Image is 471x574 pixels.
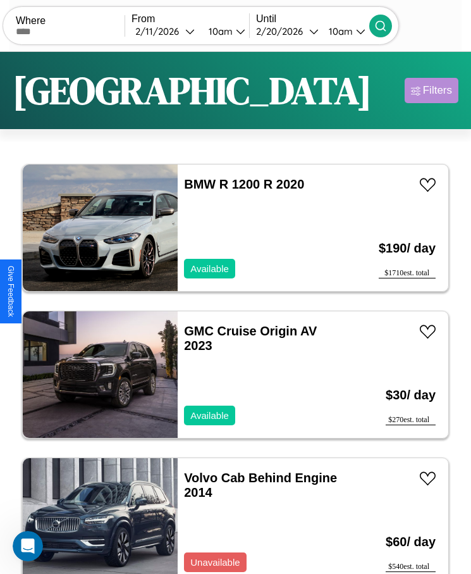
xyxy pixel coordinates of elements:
[184,471,337,499] a: Volvo Cab Behind Engine 2014
[184,324,317,353] a: GMC Cruise Origin AV 2023
[190,260,229,277] p: Available
[256,25,309,37] div: 2 / 20 / 2026
[405,78,458,103] button: Filters
[423,84,452,97] div: Filters
[386,415,436,425] div: $ 270 est. total
[135,25,185,37] div: 2 / 11 / 2026
[379,228,436,268] h3: $ 190 / day
[199,25,249,38] button: 10am
[386,375,436,415] h3: $ 30 / day
[386,522,436,562] h3: $ 60 / day
[256,13,369,25] label: Until
[190,407,229,424] p: Available
[190,554,240,571] p: Unavailable
[202,25,236,37] div: 10am
[6,266,15,317] div: Give Feedback
[184,177,304,191] a: BMW R 1200 R 2020
[13,65,372,116] h1: [GEOGRAPHIC_DATA]
[386,562,436,572] div: $ 540 est. total
[379,268,436,278] div: $ 1710 est. total
[16,15,125,27] label: Where
[322,25,356,37] div: 10am
[132,13,249,25] label: From
[319,25,369,38] button: 10am
[13,531,43,561] iframe: Intercom live chat
[132,25,199,38] button: 2/11/2026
